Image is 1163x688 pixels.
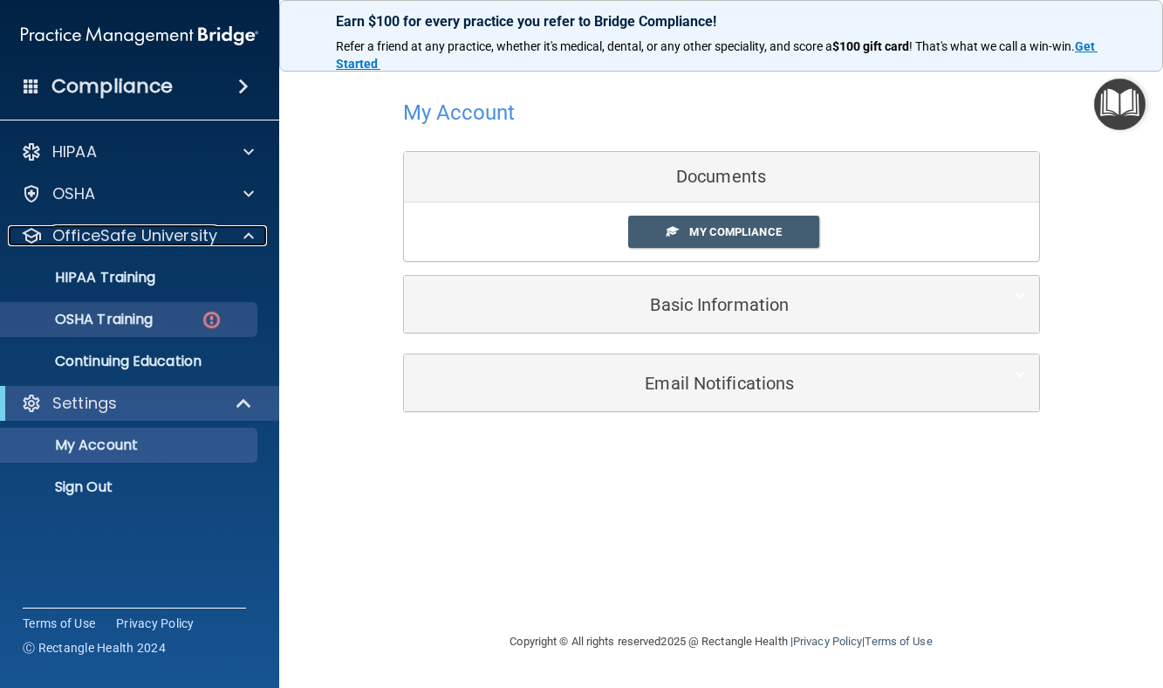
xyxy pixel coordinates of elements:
a: Terms of Use [865,635,932,648]
a: Privacy Policy [116,615,195,632]
a: Get Started [336,39,1098,71]
button: Open Resource Center [1094,79,1146,130]
a: Terms of Use [23,615,95,632]
a: OfficeSafe University [21,225,254,246]
a: Privacy Policy [793,635,862,648]
h5: Basic Information [417,295,973,314]
span: Refer a friend at any practice, whether it's medical, dental, or any other speciality, and score a [336,39,832,53]
a: Email Notifications [417,363,1026,402]
a: Basic Information [417,285,1026,324]
div: Documents [404,152,1039,203]
h5: Email Notifications [417,374,973,393]
p: OSHA [52,183,96,204]
span: My Compliance [689,225,781,238]
p: OSHA Training [11,311,153,328]
strong: $100 gift card [832,39,909,53]
a: OSHA [21,183,254,204]
h4: My Account [403,101,516,124]
span: ! That's what we call a win-win. [909,39,1075,53]
p: Earn $100 for every practice you refer to Bridge Compliance! [336,13,1106,30]
div: Copyright © All rights reserved 2025 @ Rectangle Health | | [403,614,1040,670]
p: Continuing Education [11,353,250,370]
p: Settings [52,393,117,414]
p: OfficeSafe University [52,225,217,246]
p: Sign Out [11,478,250,496]
p: HIPAA Training [11,269,155,286]
a: HIPAA [21,141,254,162]
a: Settings [21,393,253,414]
p: My Account [11,437,250,454]
img: PMB logo [21,18,258,53]
h4: Compliance [51,74,173,99]
p: HIPAA [52,141,97,162]
img: danger-circle.6113f641.png [201,309,222,331]
span: Ⓒ Rectangle Health 2024 [23,639,166,657]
